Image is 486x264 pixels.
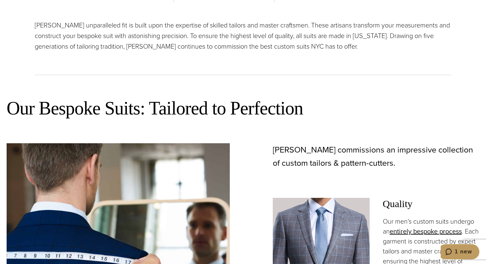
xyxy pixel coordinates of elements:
[390,226,462,236] a: entirely bespoke process
[383,198,480,210] h3: Quality
[7,97,479,120] h2: Our Bespoke Suits: Tailored to Perfection
[35,20,451,52] p: [PERSON_NAME] unparalleled fit is built upon the expertise of skilled tailors and master craftsme...
[273,143,479,170] p: [PERSON_NAME] commissions an impressive collection of custom tailors & pattern-cutters.
[441,244,479,261] iframe: Opens a widget where you can chat to one of our agents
